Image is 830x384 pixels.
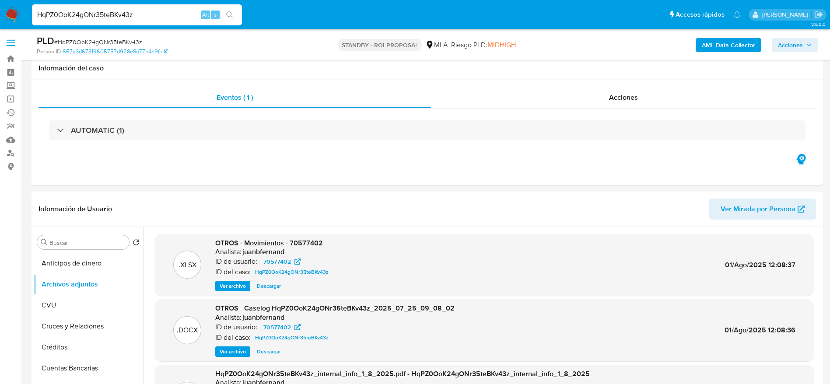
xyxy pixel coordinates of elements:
[49,120,805,140] div: AUTOMATIC (1)
[54,38,142,46] span: # HqPZ0OoK24gONr35teBKv43z
[257,282,281,290] span: Descargar
[220,282,246,290] span: Ver archivo
[202,10,209,19] span: Alt
[242,248,284,256] h6: juanbfernand
[252,267,332,277] a: HqPZ0OoK24gONr35teBKv43z
[263,322,291,332] span: 70577402
[34,253,143,274] button: Anticipos de dinero
[762,10,811,19] p: elaine.mcfarlane@mercadolibre.com
[252,346,285,357] button: Descargar
[221,9,238,21] button: search-icon
[220,347,246,356] span: Ver archivo
[263,256,291,267] span: 70577402
[451,40,516,50] span: Riesgo PLD:
[215,268,251,276] p: ID del caso:
[338,39,422,51] p: STANDBY - ROI PROPOSAL
[214,10,217,19] span: s
[814,10,823,19] a: Salir
[215,281,250,291] button: Ver archivo
[252,281,285,291] button: Descargar
[177,325,198,335] p: .DOCX
[725,260,795,270] span: 01/Ago/2025 12:08:37
[217,92,253,102] span: Eventos ( 1 )
[255,332,329,343] span: HqPZ0OoK24gONr35teBKv43z
[721,199,795,220] span: Ver Mirada por Persona
[702,38,755,52] b: AML Data Collector
[778,38,803,52] span: Acciones
[41,239,48,246] button: Buscar
[709,199,816,220] button: Ver Mirada por Persona
[37,34,54,48] b: PLD
[34,274,143,295] button: Archivos adjuntos
[725,325,795,335] span: 01/Ago/2025 12:08:36
[39,64,816,73] h1: Información del caso
[63,48,168,56] a: 657a3d67319605757d928e8d77b4e9fc
[39,205,112,213] h1: Información de Usuario
[696,38,761,52] button: AML Data Collector
[133,239,140,248] button: Volver al orden por defecto
[34,358,143,379] button: Cuentas Bancarias
[215,346,250,357] button: Ver archivo
[252,332,332,343] a: HqPZ0OoK24gONr35teBKv43z
[215,323,257,332] p: ID de usuario:
[255,267,329,277] span: HqPZ0OoK24gONr35teBKv43z
[34,337,143,358] button: Créditos
[487,40,516,50] span: MIDHIGH
[32,9,242,21] input: Buscar usuario o caso...
[215,333,251,342] p: ID del caso:
[215,248,242,256] p: Analista:
[37,48,61,56] b: Person ID
[215,257,257,266] p: ID de usuario:
[733,11,741,18] a: Notificaciones
[242,313,284,322] h6: juanbfernand
[49,239,126,247] input: Buscar
[425,40,448,50] div: MLA
[676,10,725,19] span: Accesos rápidos
[609,92,638,102] span: Acciones
[215,313,242,322] p: Analista:
[179,260,196,270] p: .XLSX
[258,256,306,267] a: 70577402
[71,126,124,135] h3: AUTOMATIC (1)
[215,369,590,379] span: HqPZ0OoK24gONr35teBKv43z_internal_info_1_8_2025.pdf - HqPZ0OoK24gONr35teBKv43z_internal_info_1_8_...
[215,303,455,313] span: OTROS - Caselog HqPZ0OoK24gONr35teBKv43z_2025_07_25_09_08_02
[258,322,306,332] a: 70577402
[772,38,818,52] button: Acciones
[34,295,143,316] button: CVU
[215,238,323,248] span: OTROS - Movimientos - 70577402
[257,347,281,356] span: Descargar
[34,316,143,337] button: Cruces y Relaciones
